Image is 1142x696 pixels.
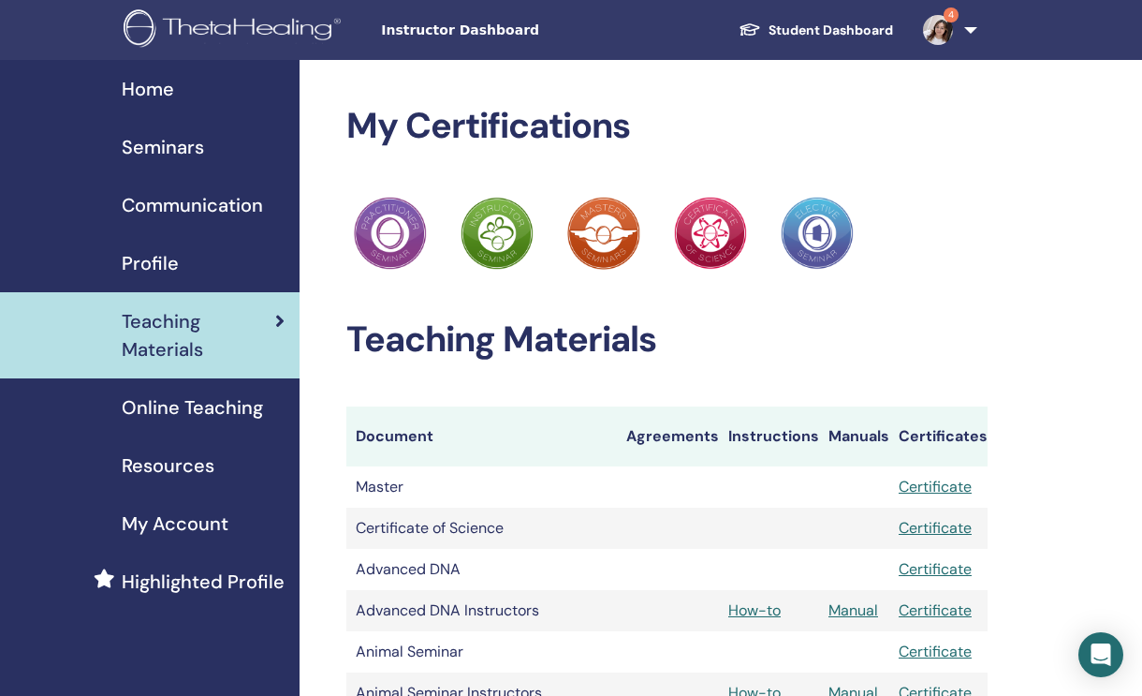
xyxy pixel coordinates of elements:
[923,15,953,45] img: default.jpg
[346,318,988,362] h2: Teaching Materials
[122,307,275,363] span: Teaching Materials
[346,631,617,673] td: Animal Seminar
[899,559,972,579] a: Certificate
[122,249,179,277] span: Profile
[567,197,640,270] img: Practitioner
[122,75,174,103] span: Home
[828,600,878,620] a: Manual
[346,590,617,631] td: Advanced DNA Instructors
[899,477,972,496] a: Certificate
[346,407,617,466] th: Document
[346,508,617,549] td: Certificate of Science
[354,197,427,270] img: Practitioner
[724,13,908,48] a: Student Dashboard
[122,510,228,538] span: My Account
[739,22,761,37] img: graduation-cap-white.svg
[781,197,854,270] img: Practitioner
[381,21,662,40] span: Instructor Dashboard
[617,407,719,466] th: Agreements
[346,105,988,148] h2: My Certifications
[728,600,781,620] a: How-to
[122,191,263,219] span: Communication
[944,7,959,22] span: 4
[899,642,972,661] a: Certificate
[122,452,214,480] span: Resources
[346,466,617,508] td: Master
[461,197,534,270] img: Practitioner
[124,9,347,52] img: logo.png
[346,549,617,590] td: Advanced DNA
[889,407,988,466] th: Certificates
[899,600,972,620] a: Certificate
[719,407,819,466] th: Instructions
[122,393,263,422] span: Online Teaching
[122,568,285,596] span: Highlighted Profile
[674,197,747,270] img: Practitioner
[899,518,972,538] a: Certificate
[122,133,204,161] span: Seminars
[819,407,889,466] th: Manuals
[1078,632,1123,677] div: Open Intercom Messenger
